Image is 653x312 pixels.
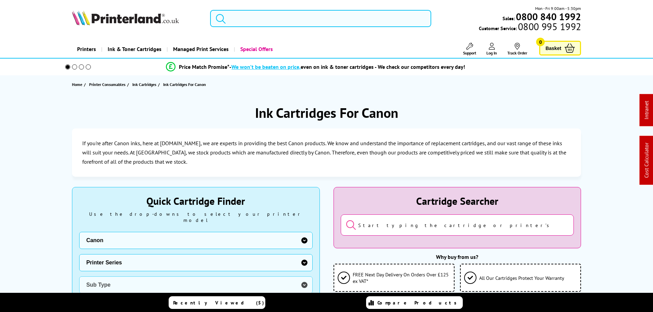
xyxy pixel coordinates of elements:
[82,139,571,167] p: If you're after Canon inks, here at [DOMAIN_NAME], we are experts in providing the best Canon pro...
[507,43,527,55] a: Track Order
[334,253,581,260] div: Why buy from us?
[167,40,234,58] a: Managed Print Services
[377,300,460,306] span: Compare Products
[463,43,476,55] a: Support
[539,41,581,55] a: Basket 0
[79,211,313,223] div: Use the drop-downs to select your printer model
[56,61,576,73] li: modal_Promise
[516,10,581,23] b: 0800 840 1992
[536,38,545,46] span: 0
[169,296,265,309] a: Recently Viewed (5)
[72,40,101,58] a: Printers
[486,50,497,55] span: Log In
[545,43,561,53] span: Basket
[108,40,161,58] span: Ink & Toner Cartridges
[643,101,650,120] a: Intranet
[341,214,574,236] input: Start typing the cartridge or printer's name...
[231,63,301,70] span: We won’t be beaten on price,
[255,104,398,122] h1: Ink Cartridges For Canon
[173,300,264,306] span: Recently Viewed (5)
[79,194,313,208] div: Quick Cartridge Finder
[72,81,84,88] a: Home
[101,40,167,58] a: Ink & Toner Cartridges
[89,81,125,88] span: Printer Consumables
[479,23,581,32] span: Customer Service:
[163,82,206,87] span: Ink Cartridges For Canon
[643,143,650,178] a: Cost Calculator
[179,63,229,70] span: Price Match Promise*
[463,50,476,55] span: Support
[515,13,581,20] a: 0800 840 1992
[341,194,574,208] div: Cartridge Searcher
[353,271,450,284] span: FREE Next Day Delivery On Orders Over £125 ex VAT*
[535,5,581,12] span: Mon - Fri 9:00am - 5:30pm
[479,275,564,281] span: All Our Cartridges Protect Your Warranty
[132,81,156,88] span: Ink Cartridges
[517,23,581,30] span: 0800 995 1992
[72,10,179,25] img: Printerland Logo
[229,63,465,70] div: - even on ink & toner cartridges - We check our competitors every day!
[132,81,158,88] a: Ink Cartridges
[89,81,127,88] a: Printer Consumables
[486,43,497,55] a: Log In
[72,10,202,27] a: Printerland Logo
[503,15,515,22] span: Sales:
[234,40,278,58] a: Special Offers
[366,296,463,309] a: Compare Products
